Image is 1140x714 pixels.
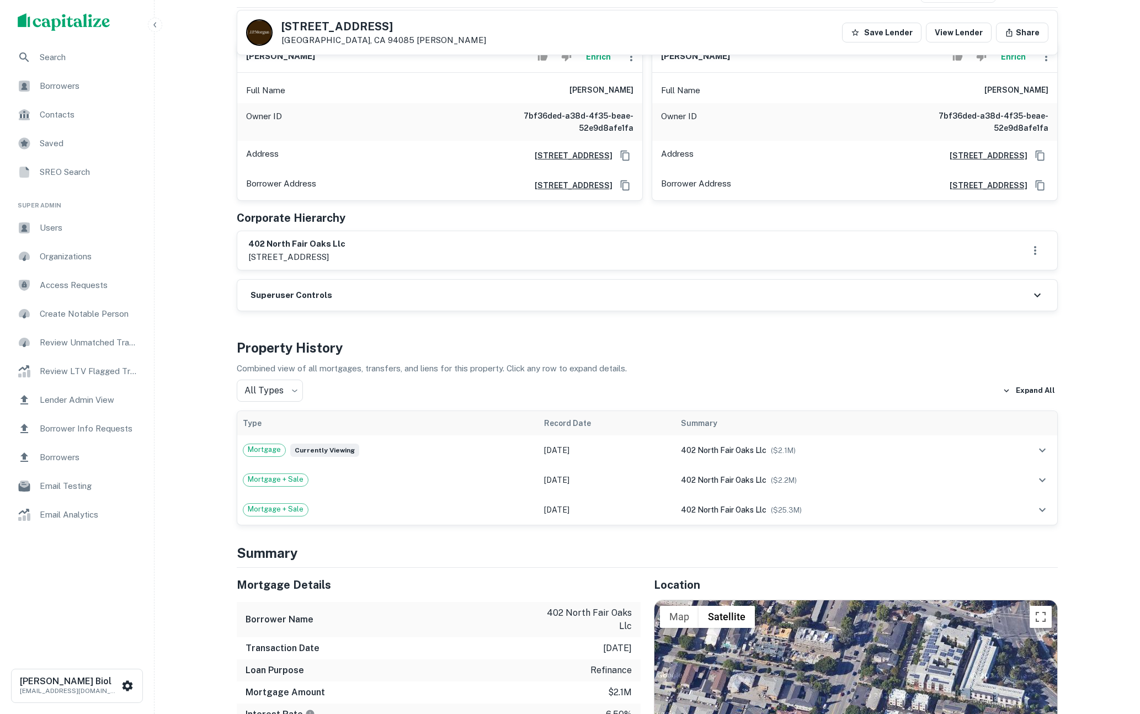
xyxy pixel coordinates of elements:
[40,137,138,150] span: Saved
[20,677,119,686] h6: [PERSON_NAME] Biol
[1033,441,1052,460] button: expand row
[660,606,699,628] button: Show street map
[557,46,576,68] button: Reject
[608,686,632,699] p: $2.1m
[771,506,802,514] span: ($ 25.3M )
[246,110,282,134] p: Owner ID
[40,451,138,464] span: Borrowers
[569,84,633,97] h6: [PERSON_NAME]
[246,84,285,97] p: Full Name
[246,664,304,677] h6: Loan Purpose
[246,642,319,655] h6: Transaction Date
[996,23,1048,42] button: Share
[281,35,486,45] p: [GEOGRAPHIC_DATA], CA 94085
[248,238,345,251] h6: 402 north fair oaks llc
[246,177,316,194] p: Borrower Address
[661,177,731,194] p: Borrower Address
[40,508,138,521] span: Email Analytics
[40,422,138,435] span: Borrower Info Requests
[11,669,143,703] button: [PERSON_NAME] Biol[EMAIL_ADDRESS][DOMAIN_NAME]
[526,179,612,191] a: [STREET_ADDRESS]
[926,23,992,42] a: View Lender
[243,474,308,485] span: Mortgage + Sale
[539,435,675,465] td: [DATE]
[40,166,138,179] span: SREO Search
[237,380,303,402] div: All Types
[9,130,145,157] a: Saved
[9,73,145,99] a: Borrowers
[539,465,675,495] td: [DATE]
[580,46,616,68] button: Enrich
[237,338,1058,358] h4: Property History
[539,411,675,435] th: Record Date
[237,362,1058,375] p: Combined view of all mortgages, transfers, and liens for this property. Click any row to expand d...
[654,577,1058,593] h5: Location
[1085,626,1140,679] div: Chat Widget
[661,84,700,97] p: Full Name
[501,110,633,134] h6: 7bf36ded-a38d-4f35-beae-52e9d8afe1fa
[237,210,345,226] h5: Corporate Hierarchy
[9,358,145,385] a: Review LTV Flagged Transactions
[948,46,967,68] button: Accept
[617,177,633,194] button: Copy Address
[40,307,138,321] span: Create Notable Person
[539,495,675,525] td: [DATE]
[526,150,612,162] a: [STREET_ADDRESS]
[916,110,1048,134] h6: 7bf36ded-a38d-4f35-beae-52e9d8afe1fa
[1000,382,1058,399] button: Expand All
[246,686,325,699] h6: Mortgage Amount
[40,108,138,121] span: Contacts
[40,51,138,64] span: Search
[251,289,332,302] h6: Superuser Controls
[9,387,145,413] a: Lender Admin View
[40,479,138,493] span: Email Testing
[290,444,359,457] span: Currently viewing
[40,393,138,407] span: Lender Admin View
[9,272,145,299] a: Access Requests
[40,279,138,292] span: Access Requests
[246,613,313,626] h6: Borrower Name
[243,504,308,515] span: Mortgage + Sale
[1030,606,1052,628] button: Toggle fullscreen view
[941,150,1027,162] a: [STREET_ADDRESS]
[771,476,797,484] span: ($ 2.2M )
[9,102,145,128] a: Contacts
[9,502,145,528] a: Email Analytics
[9,415,145,442] a: Borrower Info Requests
[237,577,641,593] h5: Mortgage Details
[532,606,632,633] p: 402 north fair oaks llc
[237,543,1058,563] h4: Summary
[417,35,486,45] a: [PERSON_NAME]
[617,147,633,164] button: Copy Address
[237,411,539,435] th: Type
[603,642,632,655] p: [DATE]
[248,251,345,264] p: [STREET_ADDRESS]
[9,44,145,71] a: Search
[40,79,138,93] span: Borrowers
[984,84,1048,97] h6: [PERSON_NAME]
[9,473,145,499] div: Email Testing
[533,46,552,68] button: Accept
[771,446,796,455] span: ($ 2.1M )
[590,664,632,677] p: refinance
[281,21,486,32] h5: [STREET_ADDRESS]
[1033,500,1052,519] button: expand row
[246,147,279,164] p: Address
[9,301,145,327] div: Create Notable Person
[9,329,145,356] div: Review Unmatched Transactions
[9,215,145,241] a: Users
[9,444,145,471] div: Borrowers
[995,46,1031,68] button: Enrich
[941,179,1027,191] a: [STREET_ADDRESS]
[699,606,755,628] button: Show satellite imagery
